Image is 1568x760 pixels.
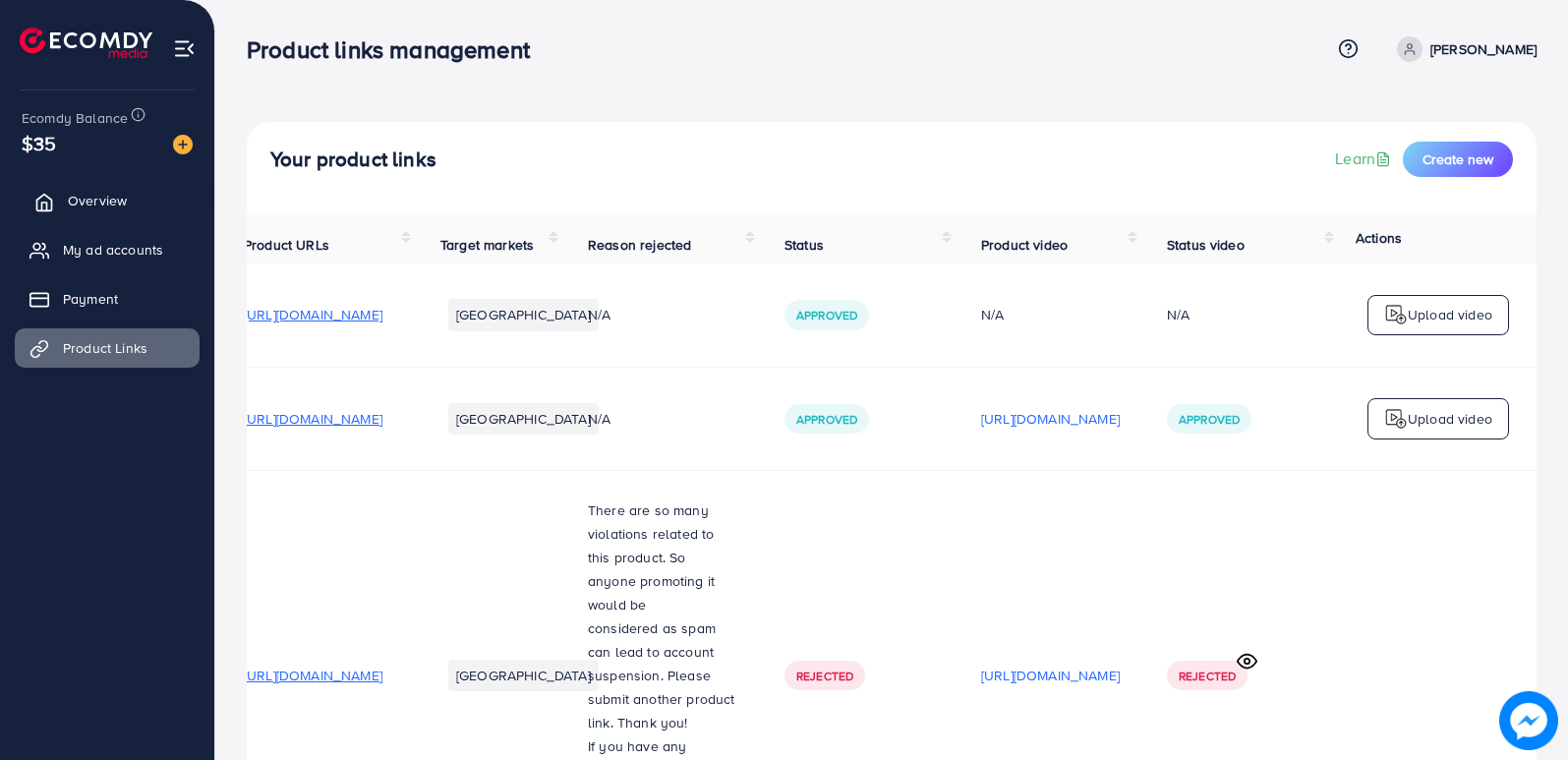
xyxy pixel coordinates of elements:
[981,305,1120,324] div: N/A
[247,35,546,64] h3: Product links management
[15,230,200,269] a: My ad accounts
[1384,303,1408,326] img: logo
[588,711,737,734] p: link. Thank you!
[173,37,196,60] img: menu
[981,235,1068,255] span: Product video
[1408,407,1492,431] p: Upload video
[1179,411,1240,428] span: Approved
[1179,668,1236,684] span: Rejected
[244,666,382,685] span: [URL][DOMAIN_NAME]
[244,235,329,255] span: Product URLs
[1335,147,1395,170] a: Learn
[784,235,824,255] span: Status
[796,307,857,323] span: Approved
[1384,407,1408,431] img: logo
[63,338,147,358] span: Product Links
[1430,37,1537,61] p: [PERSON_NAME]
[173,135,193,154] img: image
[68,191,127,210] span: Overview
[448,299,599,330] li: [GEOGRAPHIC_DATA]
[588,409,610,429] span: N/A
[588,305,610,324] span: N/A
[796,668,853,684] span: Rejected
[22,108,128,128] span: Ecomdy Balance
[15,181,200,220] a: Overview
[15,279,200,319] a: Payment
[63,240,163,260] span: My ad accounts
[588,498,737,616] p: There are so many violations related to this product. So anyone promoting it would be
[1423,149,1493,169] span: Create new
[1389,36,1537,62] a: [PERSON_NAME]
[270,147,436,172] h4: Your product links
[1167,235,1245,255] span: Status video
[1356,228,1402,248] span: Actions
[18,123,61,163] span: $35
[15,328,200,368] a: Product Links
[981,664,1120,687] p: [URL][DOMAIN_NAME]
[1499,691,1558,750] img: image
[20,28,152,58] img: logo
[1408,303,1492,326] p: Upload video
[588,616,737,711] p: considered as spam can lead to account suspension. Please submit another product
[440,235,534,255] span: Target markets
[981,407,1120,431] p: [URL][DOMAIN_NAME]
[244,305,382,324] span: [URL][DOMAIN_NAME]
[796,411,857,428] span: Approved
[63,289,118,309] span: Payment
[1403,142,1513,177] button: Create new
[448,660,599,691] li: [GEOGRAPHIC_DATA]
[244,409,382,429] span: [URL][DOMAIN_NAME]
[1167,305,1190,324] div: N/A
[588,235,691,255] span: Reason rejected
[448,403,599,435] li: [GEOGRAPHIC_DATA]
